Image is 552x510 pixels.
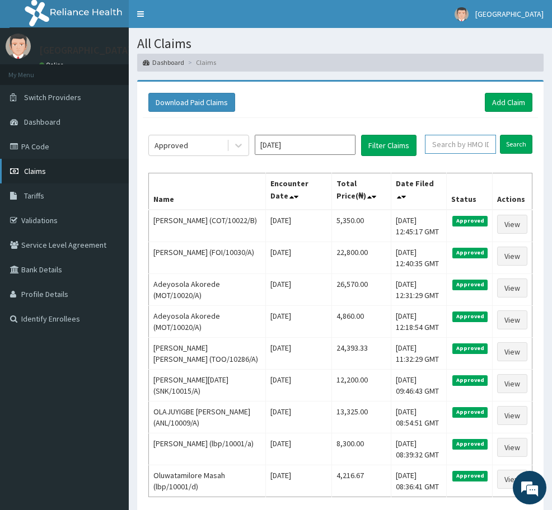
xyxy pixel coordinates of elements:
[149,433,266,465] td: [PERSON_NAME] (lbp/10001/a)
[331,401,391,433] td: 13,325.00
[266,242,332,273] td: [DATE]
[452,343,488,353] span: Approved
[331,305,391,337] td: 4,860.00
[391,433,447,465] td: [DATE] 08:39:32 GMT
[331,465,391,497] td: 4,216.67
[452,407,488,417] span: Approved
[58,63,188,77] div: Chat with us now
[331,173,391,210] th: Total Price(₦)
[255,135,355,155] input: Select Month and Year
[452,439,488,449] span: Approved
[6,34,31,59] img: User Image
[39,45,132,55] p: [GEOGRAPHIC_DATA]
[185,58,216,67] li: Claims
[500,135,532,154] input: Search
[452,471,488,481] span: Approved
[497,342,527,361] a: View
[391,465,447,497] td: [DATE] 08:36:41 GMT
[137,36,544,51] h1: All Claims
[497,278,527,297] a: View
[331,433,391,465] td: 8,300.00
[148,93,235,112] button: Download Paid Claims
[497,215,527,234] a: View
[497,406,527,425] a: View
[452,248,488,258] span: Approved
[391,173,447,210] th: Date Filed
[266,337,332,369] td: [DATE]
[331,369,391,401] td: 12,200.00
[24,191,44,201] span: Tariffs
[266,433,332,465] td: [DATE]
[452,216,488,226] span: Approved
[452,375,488,385] span: Approved
[39,61,66,69] a: Online
[391,242,447,273] td: [DATE] 12:40:35 GMT
[497,470,527,489] a: View
[65,141,155,254] span: We're online!
[24,117,60,127] span: Dashboard
[6,305,213,344] textarea: Type your message and hit 'Enter'
[149,305,266,337] td: Adeyosola Akorede (MOT/10020/A)
[149,465,266,497] td: Oluwatamilore Masah (lbp/10001/d)
[149,273,266,305] td: Adeyosola Akorede (MOT/10020/A)
[149,337,266,369] td: [PERSON_NAME] [PERSON_NAME] (TOO/10286/A)
[497,247,527,266] a: View
[492,173,532,210] th: Actions
[475,9,544,19] span: [GEOGRAPHIC_DATA]
[331,337,391,369] td: 24,393.33
[24,92,81,102] span: Switch Providers
[149,242,266,273] td: [PERSON_NAME] (FOI/10030/A)
[391,337,447,369] td: [DATE] 11:32:29 GMT
[391,401,447,433] td: [DATE] 08:54:51 GMT
[391,273,447,305] td: [DATE] 12:31:29 GMT
[497,438,527,457] a: View
[266,305,332,337] td: [DATE]
[149,173,266,210] th: Name
[331,242,391,273] td: 22,800.00
[425,135,496,154] input: Search by HMO ID
[497,310,527,329] a: View
[361,135,417,156] button: Filter Claims
[143,58,184,67] a: Dashboard
[266,210,332,242] td: [DATE]
[155,140,188,151] div: Approved
[452,280,488,290] span: Approved
[21,56,45,84] img: d_794563401_company_1708531726252_794563401
[266,273,332,305] td: [DATE]
[149,369,266,401] td: [PERSON_NAME][DATE] (SNK/10015/A)
[184,6,210,32] div: Minimize live chat window
[497,374,527,393] a: View
[455,7,469,21] img: User Image
[266,369,332,401] td: [DATE]
[266,173,332,210] th: Encounter Date
[266,465,332,497] td: [DATE]
[331,273,391,305] td: 26,570.00
[149,401,266,433] td: OLAJUYIGBE [PERSON_NAME] (ANL/10009/A)
[331,210,391,242] td: 5,350.00
[485,93,532,112] a: Add Claim
[391,305,447,337] td: [DATE] 12:18:54 GMT
[452,311,488,322] span: Approved
[149,210,266,242] td: [PERSON_NAME] (COT/10022/B)
[24,166,46,176] span: Claims
[266,401,332,433] td: [DATE]
[391,210,447,242] td: [DATE] 12:45:17 GMT
[391,369,447,401] td: [DATE] 09:46:43 GMT
[447,173,493,210] th: Status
